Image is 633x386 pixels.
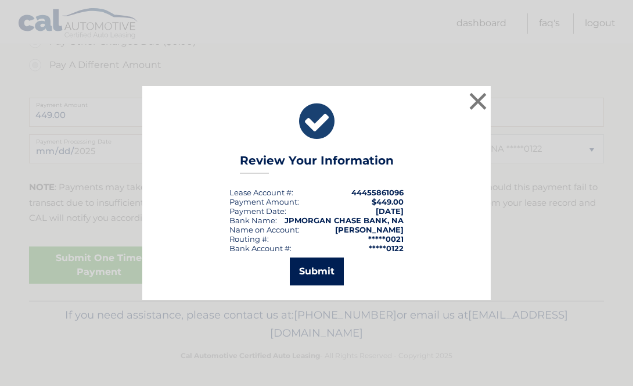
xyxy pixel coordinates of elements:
div: Payment Amount: [229,197,299,206]
strong: [PERSON_NAME] [335,225,404,234]
span: Payment Date [229,206,285,216]
h3: Review Your Information [240,153,394,174]
span: [DATE] [376,206,404,216]
button: × [466,90,490,113]
div: Name on Account: [229,225,300,234]
button: Submit [290,258,344,285]
strong: JPMORGAN CHASE BANK, NA [285,216,404,225]
strong: 44455861096 [351,188,404,197]
div: Bank Account #: [229,244,292,253]
div: : [229,206,286,216]
div: Bank Name: [229,216,277,225]
div: Lease Account #: [229,188,293,197]
span: $449.00 [372,197,404,206]
div: Routing #: [229,234,269,244]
